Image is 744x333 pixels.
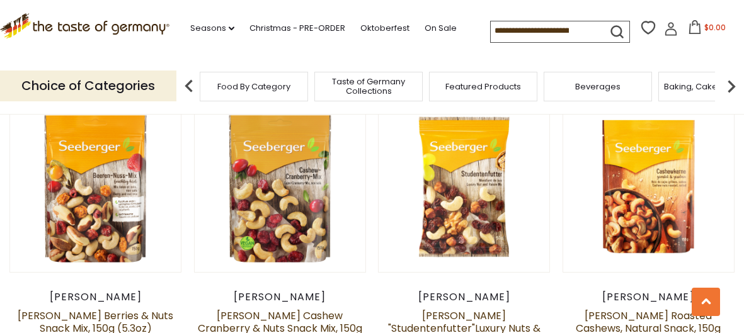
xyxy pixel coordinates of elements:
[10,101,181,272] img: Seeberger Berries & Nuts Snack Mix, 150g (5.3oz)
[425,21,457,35] a: On Sale
[9,291,181,303] div: [PERSON_NAME]
[445,82,521,91] a: Featured Products
[563,101,734,272] img: Seeberger Roasted Cashews, Natural Snack, 150g (5.3oz)
[217,82,290,91] a: Food By Category
[249,21,345,35] a: Christmas - PRE-ORDER
[719,74,744,99] img: next arrow
[379,101,549,272] img: Seeberger "Studentenfutter"Luxury Nuts & Raisins, Natural Snacks, 150g (5.3oz)
[318,77,419,96] a: Taste of Germany Collections
[378,291,550,303] div: [PERSON_NAME]
[176,74,202,99] img: previous arrow
[360,21,409,35] a: Oktoberfest
[195,101,365,272] img: Seeberger Cashew Cranberry & Nuts Snack Mix, 150g (5.3oz)
[680,20,734,39] button: $0.00
[575,82,621,91] a: Beverages
[194,291,366,303] div: [PERSON_NAME]
[563,291,735,303] div: [PERSON_NAME]
[190,21,234,35] a: Seasons
[704,22,726,33] span: $0.00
